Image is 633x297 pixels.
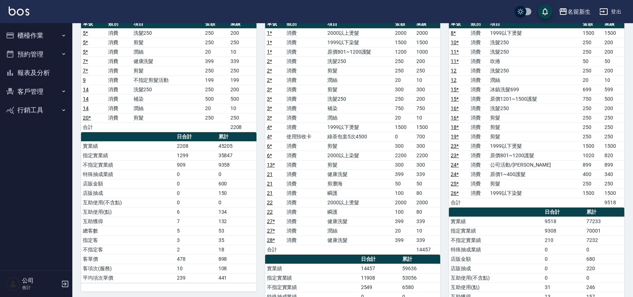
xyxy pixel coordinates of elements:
[81,217,175,226] td: 互助獲得
[175,151,217,160] td: 1299
[326,85,393,94] td: 剪髮
[415,151,440,160] td: 2200
[203,113,229,122] td: 250
[488,38,581,47] td: 洗髮250
[22,277,59,284] h5: 公司
[488,47,581,57] td: 洗髮250
[543,217,585,226] td: 9518
[488,104,581,113] td: 洗髮250
[556,4,594,19] button: 名留新生
[229,104,256,113] td: 10
[469,19,488,29] th: 類別
[603,66,624,75] td: 200
[203,94,229,104] td: 500
[488,75,581,85] td: 潤絲
[81,160,175,170] td: 不指定實業績
[106,19,132,29] th: 類別
[81,179,175,188] td: 店販金額
[217,141,256,151] td: 45205
[393,141,415,151] td: 300
[581,85,603,94] td: 699
[585,235,624,245] td: 7232
[393,151,415,160] td: 2200
[217,235,256,245] td: 35
[285,188,326,198] td: 消費
[568,7,591,16] div: 名留新生
[603,198,624,207] td: 9518
[469,113,488,122] td: 消費
[469,160,488,170] td: 消費
[415,179,440,188] td: 50
[393,85,415,94] td: 300
[415,75,440,85] td: 10
[393,19,415,29] th: 金額
[83,87,89,92] a: 14
[106,38,132,47] td: 消費
[393,170,415,179] td: 399
[393,122,415,132] td: 1500
[326,198,393,207] td: 2000以上燙髮
[132,85,203,94] td: 洗髮250
[229,19,256,29] th: 業績
[415,28,440,38] td: 2000
[469,28,488,38] td: 消費
[203,75,229,85] td: 199
[285,104,326,113] td: 消費
[285,132,326,141] td: 使用預收卡
[603,122,624,132] td: 250
[285,57,326,66] td: 消費
[217,151,256,160] td: 35847
[585,217,624,226] td: 77233
[229,66,256,75] td: 250
[393,75,415,85] td: 20
[469,38,488,47] td: 消費
[326,47,393,57] td: 原價801~1200護髮
[415,66,440,75] td: 250
[285,141,326,151] td: 消費
[326,179,393,188] td: 剪瀏海
[83,96,89,102] a: 14
[285,94,326,104] td: 消費
[469,170,488,179] td: 消費
[6,277,20,291] img: Person
[581,75,603,85] td: 20
[543,235,585,245] td: 210
[449,19,468,29] th: 單號
[393,235,415,245] td: 399
[581,66,603,75] td: 250
[415,19,440,29] th: 業績
[106,94,132,104] td: 消費
[393,28,415,38] td: 2000
[603,19,624,29] th: 業績
[581,170,603,179] td: 400
[285,160,326,170] td: 消費
[415,141,440,151] td: 300
[393,57,415,66] td: 250
[469,57,488,66] td: 消費
[9,7,29,16] img: Logo
[229,122,256,132] td: 2208
[285,85,326,94] td: 消費
[581,160,603,170] td: 899
[175,170,217,179] td: 0
[217,198,256,207] td: 0
[469,47,488,57] td: 消費
[415,198,440,207] td: 2000
[469,104,488,113] td: 消費
[415,122,440,132] td: 1500
[81,151,175,160] td: 指定實業績
[265,19,441,255] table: a dense table
[538,4,552,19] button: save
[175,235,217,245] td: 3
[217,226,256,235] td: 53
[217,217,256,226] td: 132
[203,28,229,38] td: 250
[393,160,415,170] td: 300
[326,66,393,75] td: 剪髮
[106,66,132,75] td: 消費
[581,28,603,38] td: 1500
[81,207,175,217] td: 互助使用(點)
[285,38,326,47] td: 消費
[229,47,256,57] td: 10
[469,141,488,151] td: 消費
